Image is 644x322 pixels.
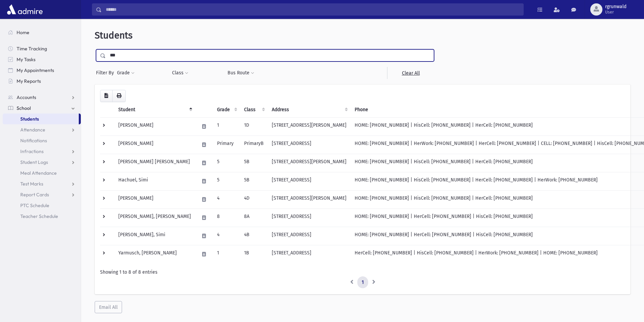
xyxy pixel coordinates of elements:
th: Student: activate to sort column descending [114,102,195,118]
a: Teacher Schedule [3,211,81,222]
a: Student Logs [3,157,81,168]
a: Report Cards [3,189,81,200]
a: Attendance [3,124,81,135]
td: [STREET_ADDRESS] [268,245,351,263]
span: Meal Attendance [20,170,57,176]
a: Time Tracking [3,43,81,54]
button: CSV [100,90,113,102]
a: My Tasks [3,54,81,65]
span: Time Tracking [17,46,47,52]
td: [PERSON_NAME] [PERSON_NAME] [114,154,195,172]
span: My Appointments [17,67,54,73]
a: Meal Attendance [3,168,81,178]
span: Students [95,30,133,41]
a: Test Marks [3,178,81,189]
span: My Tasks [17,56,35,63]
th: Class: activate to sort column ascending [240,102,268,118]
button: Bus Route [227,67,255,79]
td: 1B [240,245,268,263]
span: Test Marks [20,181,43,187]
a: Notifications [3,135,81,146]
button: Print [112,90,126,102]
a: Students [3,114,79,124]
img: AdmirePro [5,3,44,16]
span: PTC Schedule [20,202,49,208]
td: [PERSON_NAME], Simi [114,227,195,245]
td: 8 [213,208,240,227]
td: [PERSON_NAME] [114,190,195,208]
td: 5B [240,154,268,172]
a: Accounts [3,92,81,103]
a: Clear All [387,67,434,79]
input: Search [102,3,523,16]
td: Primary [213,135,240,154]
span: Teacher Schedule [20,213,58,219]
a: Infractions [3,146,81,157]
td: [PERSON_NAME], [PERSON_NAME] [114,208,195,227]
a: PTC Schedule [3,200,81,211]
td: Yarmusch, [PERSON_NAME] [114,245,195,263]
td: [STREET_ADDRESS] [268,135,351,154]
button: Grade [117,67,135,79]
a: My Reports [3,76,81,86]
td: 5 [213,154,240,172]
td: 1 [213,245,240,263]
td: [PERSON_NAME] [114,117,195,135]
td: 5B [240,172,268,190]
button: Class [172,67,189,79]
td: [STREET_ADDRESS] [268,208,351,227]
td: 5 [213,172,240,190]
span: Student Logs [20,159,48,165]
button: Email All [95,301,122,313]
th: Grade: activate to sort column ascending [213,102,240,118]
a: 1 [357,276,368,289]
td: 4D [240,190,268,208]
span: Students [20,116,39,122]
span: rgrunwald [605,4,626,9]
span: My Reports [17,78,41,84]
td: 8A [240,208,268,227]
td: [STREET_ADDRESS] [268,172,351,190]
span: Infractions [20,148,44,154]
td: [STREET_ADDRESS][PERSON_NAME] [268,117,351,135]
td: [STREET_ADDRESS][PERSON_NAME] [268,190,351,208]
td: PrimaryB [240,135,268,154]
span: Notifications [20,138,47,144]
td: 1D [240,117,268,135]
td: 4 [213,227,240,245]
span: Filter By [96,69,117,76]
th: Address: activate to sort column ascending [268,102,351,118]
td: 1 [213,117,240,135]
td: [STREET_ADDRESS][PERSON_NAME] [268,154,351,172]
span: Attendance [20,127,45,133]
div: Showing 1 to 8 of 8 entries [100,269,625,276]
span: Report Cards [20,192,49,198]
a: My Appointments [3,65,81,76]
td: Hachuel, Simi [114,172,195,190]
td: 4B [240,227,268,245]
td: 4 [213,190,240,208]
td: [STREET_ADDRESS] [268,227,351,245]
span: User [605,9,626,15]
span: Accounts [17,94,36,100]
a: School [3,103,81,114]
span: Home [17,29,29,35]
td: [PERSON_NAME] [114,135,195,154]
span: School [17,105,31,111]
a: Home [3,27,81,38]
